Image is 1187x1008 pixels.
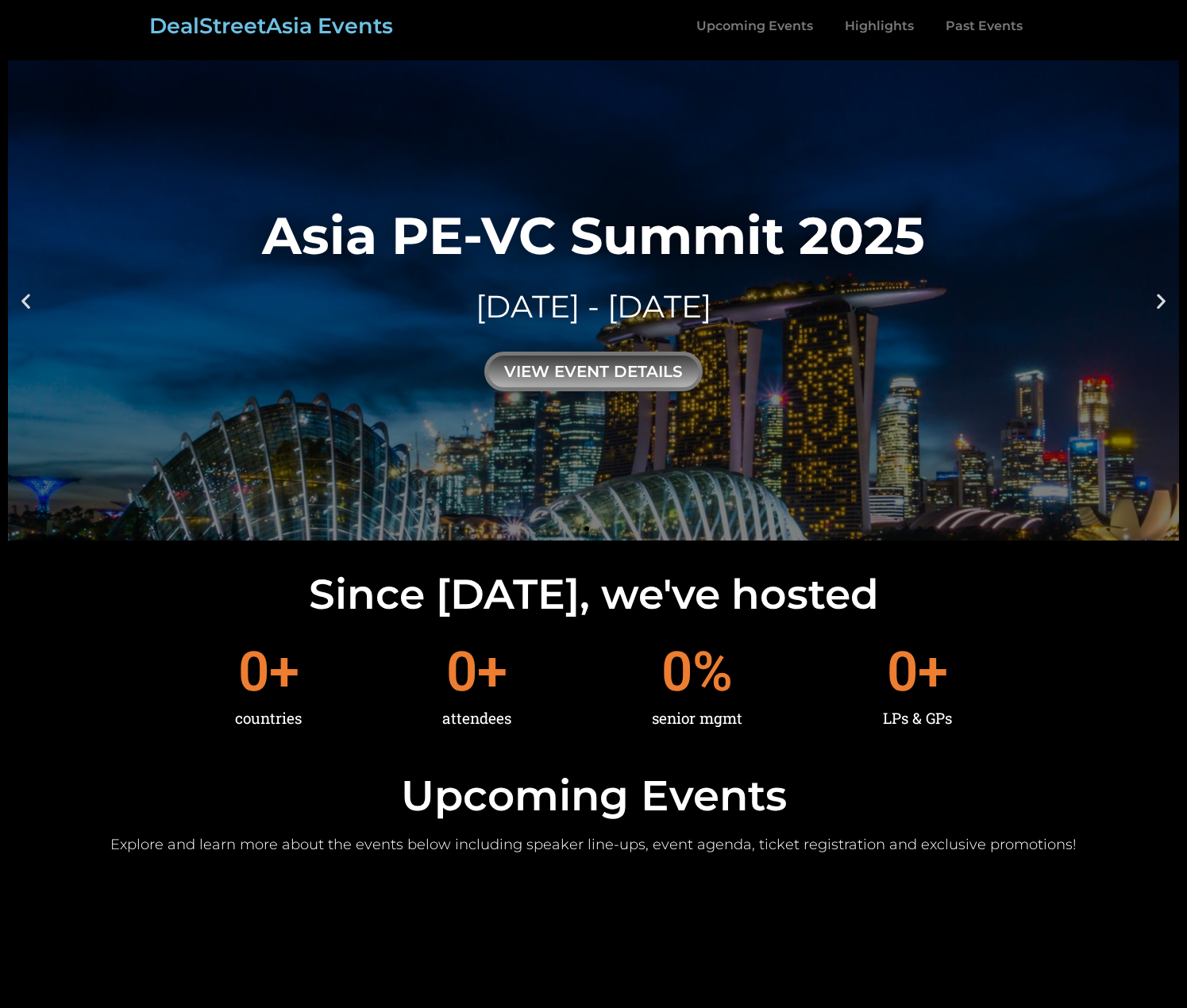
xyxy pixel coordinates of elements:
h2: Explore and learn more about the events below including speaker line-ups, event agenda, ticket re... [8,836,1179,854]
h2: Upcoming Events [8,775,1179,817]
span: + [269,644,303,699]
span: Go to slide 2 [599,526,603,531]
div: countries [235,699,302,737]
div: senior mgmt [652,699,742,737]
span: + [918,644,952,699]
a: Highlights [829,8,930,44]
a: DealStreetAsia Events [149,13,393,39]
span: + [477,644,511,699]
div: view event details [484,352,703,391]
h2: Since [DATE], we've hosted [8,574,1179,615]
span: 0 [661,644,692,699]
div: Next slide [1151,290,1171,310]
span: % [692,644,742,699]
a: Past Events [930,8,1039,44]
span: 0 [446,644,477,699]
div: Previous slide [16,290,36,310]
div: attendees [442,699,511,737]
span: 0 [238,644,269,699]
span: 0 [887,644,918,699]
div: LPs & GPs [883,699,952,737]
div: [DATE] - [DATE] [262,285,925,329]
span: Go to slide 1 [584,526,589,531]
a: Upcoming Events [680,8,829,44]
div: Asia PE-VC Summit 2025 [262,210,925,261]
a: Asia PE-VC Summit 2025[DATE] - [DATE]view event details [8,60,1179,541]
